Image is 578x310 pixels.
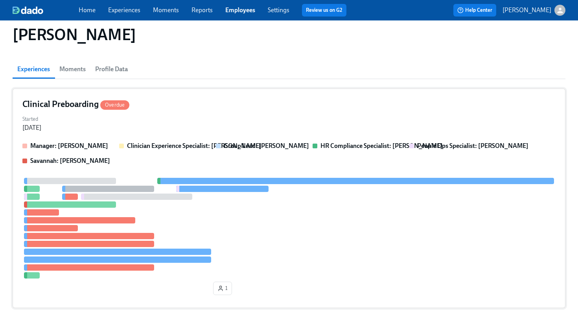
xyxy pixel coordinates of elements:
[457,6,492,14] span: Help Center
[268,6,289,14] a: Settings
[191,6,213,14] a: Reports
[30,142,108,149] strong: Manager: [PERSON_NAME]
[127,142,261,149] strong: Clinician Experience Specialist: [PERSON_NAME]
[503,6,551,15] p: [PERSON_NAME]
[100,102,129,108] span: Overdue
[306,6,342,14] a: Review us on G2
[213,282,232,295] button: 1
[79,6,96,14] a: Home
[302,4,346,17] button: Review us on G2
[320,142,443,149] strong: HR Compliance Specialist: [PERSON_NAME]
[59,64,86,75] span: Moments
[17,64,50,75] span: Experiences
[13,6,79,14] a: dado
[417,142,528,149] strong: People Ops Specialist: [PERSON_NAME]
[95,64,128,75] span: Profile Data
[224,142,309,149] strong: Group Lead: [PERSON_NAME]
[13,6,43,14] img: dado
[503,5,565,16] button: [PERSON_NAME]
[453,4,496,17] button: Help Center
[153,6,179,14] a: Moments
[108,6,140,14] a: Experiences
[30,157,110,164] strong: Savannah: [PERSON_NAME]
[225,6,255,14] a: Employees
[13,25,136,44] h1: [PERSON_NAME]
[22,124,41,132] div: [DATE]
[217,284,228,292] span: 1
[22,115,41,124] label: Started
[22,98,129,110] h4: Clinical Preboarding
